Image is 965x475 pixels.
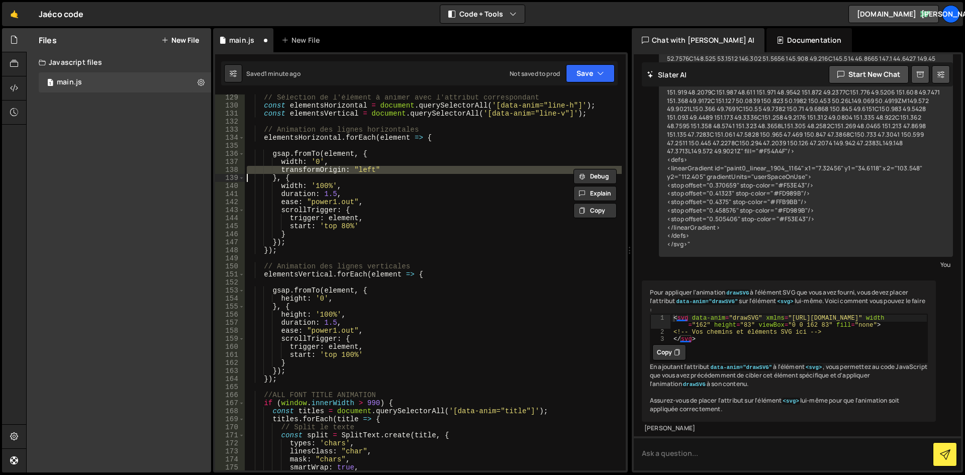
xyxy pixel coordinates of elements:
div: 130 [215,102,245,110]
div: 1 [651,315,670,329]
button: Explain [573,186,617,201]
div: 149 [215,254,245,262]
button: Copy [652,344,686,360]
a: [DOMAIN_NAME] [848,5,939,23]
div: 162 [215,359,245,367]
div: 131 [215,110,245,118]
div: 146 [215,230,245,238]
div: 165 [215,383,245,391]
div: Pour appliquer l'animation à l'élément SVG que vous avez fourni, vous devez placer l'attribut sur... [642,280,936,422]
button: Copy [573,203,617,218]
button: New File [161,36,199,44]
button: Save [566,64,615,82]
div: Not saved to prod [510,69,560,78]
code: <svg> [805,364,823,371]
div: 142 [215,198,245,206]
div: 140 [215,182,245,190]
div: 166 [215,391,245,399]
div: main.js [57,78,82,87]
div: 134 [215,134,245,142]
div: 151 [215,270,245,278]
code: data-anim="drawSVG" [710,364,774,371]
div: 138 [215,166,245,174]
a: [PERSON_NAME] [942,5,960,23]
div: 132 [215,118,245,126]
button: Code + Tools [440,5,525,23]
div: 156 [215,311,245,319]
div: 139 [215,174,245,182]
a: 🤙 [2,2,27,26]
div: 170 [215,423,245,431]
code: drawSVG [682,381,707,388]
div: 16764/45809.js [39,72,211,92]
div: Documentation [766,28,851,52]
div: 174 [215,455,245,463]
div: 159 [215,335,245,343]
div: 148 [215,246,245,254]
div: 145 [215,222,245,230]
div: 164 [215,375,245,383]
div: [PERSON_NAME] [644,424,933,433]
div: 171 [215,431,245,439]
div: 161 [215,351,245,359]
code: drawSVG [725,290,750,297]
div: 150 [215,262,245,270]
div: 129 [215,93,245,102]
h2: Slater AI [647,70,687,79]
div: 141 [215,190,245,198]
div: 154 [215,295,245,303]
div: 153 [215,287,245,295]
div: 168 [215,407,245,415]
div: 3 [651,336,670,343]
div: 1 minute ago [264,69,301,78]
div: Javascript files [27,52,211,72]
div: 157 [215,319,245,327]
div: 169 [215,415,245,423]
button: Start new chat [829,65,909,83]
code: <svg> [776,298,794,305]
div: 144 [215,214,245,222]
code: <svg> [782,398,800,405]
div: 135 [215,142,245,150]
div: 136 [215,150,245,158]
div: You [661,259,950,270]
div: main.js [229,35,254,45]
div: 173 [215,447,245,455]
div: 175 [215,463,245,471]
div: 160 [215,343,245,351]
div: 155 [215,303,245,311]
div: 137 [215,158,245,166]
div: Saved [246,69,301,78]
div: 133 [215,126,245,134]
div: Jaéco code [39,8,84,20]
div: 147 [215,238,245,246]
div: 143 [215,206,245,214]
code: data-anim="drawSVG" [675,298,739,305]
div: Chat with [PERSON_NAME] AI [632,28,764,52]
button: Debug [573,169,617,184]
div: New File [281,35,324,45]
div: 163 [215,367,245,375]
div: 167 [215,399,245,407]
span: 1 [47,79,53,87]
div: 158 [215,327,245,335]
div: 152 [215,278,245,287]
div: 172 [215,439,245,447]
div: 2 [651,329,670,336]
h2: Files [39,35,57,46]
